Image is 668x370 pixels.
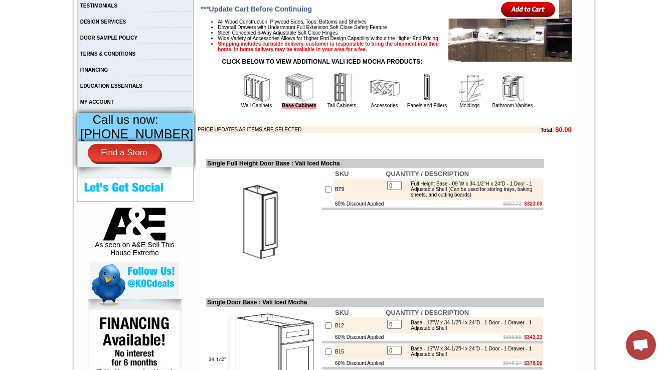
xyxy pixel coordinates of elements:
[218,30,338,36] span: Steel, Concealed 6-Way Adjustable Soft Close Hinges
[145,46,171,57] td: Beachwood Oak Shaker
[85,28,86,29] img: spacer.gif
[80,99,114,105] a: MY ACCOUNT
[386,309,469,316] b: QUANTITY / DESCRIPTION
[80,127,193,141] span: [PHONE_NUMBER]
[143,28,145,29] img: spacer.gif
[327,103,356,108] a: Tall Cabinets
[93,113,158,126] span: Call us now:
[241,103,272,108] a: Wall Cabinets
[80,19,126,25] a: DESIGN SERVICES
[12,4,81,10] b: Price Sheet View in PDF Format
[80,35,137,41] a: DOOR SAMPLE POLICY
[172,46,198,56] td: Bellmonte Maple
[524,334,542,340] b: $342.23
[90,208,179,262] div: As seen on A&E Sell This House Extreme
[282,103,316,109] a: Base Cabinets
[492,103,533,108] a: Bathroom Vanities
[334,178,385,200] td: BT9
[26,28,27,29] img: spacer.gif
[504,360,522,366] s: $945.17
[198,126,485,133] td: PRICE UPDATES AS ITEMS ARE SELECTED
[335,309,349,316] b: SKU
[524,201,542,207] b: $323.08
[201,5,312,13] span: ***Update Cart Before Continuing
[222,58,423,65] strong: CLICK BELOW TO VIEW ADDITIONAL VALI ICED MOCHA PRODUCTS:
[12,2,81,10] a: Price Sheet View in PDF Format
[335,170,349,177] b: SKU
[242,73,272,103] img: Wall Cabinets
[412,73,442,103] img: Panels and Fillers
[541,127,554,133] b: Total:
[334,359,385,367] td: 60% Discount Applied
[218,19,366,25] span: All Wood Construction, Plywood Sides, Tops, Bottoms and Shelves
[406,181,541,198] div: Full Height Base - 09"W x 34-1/2"H x 24"D - 1 Door - 1 Adjustable Shelf (Can be used for storing ...
[334,343,385,359] td: B15
[370,73,400,103] img: Accessories
[334,317,385,333] td: B12
[371,103,398,108] a: Accessories
[406,320,541,331] div: Base - 12"W x 34-1/2"H x 24"D - 1 Door - 1 Drawer - 1 Adjustable Shelf
[218,36,438,41] span: Wide Variety of Accessories Allows for Higher End Design Capability without the Higher End Pricing
[53,28,54,29] img: spacer.gif
[88,144,160,162] a: Find a Store
[455,73,485,103] img: Moldings
[501,1,556,18] input: Add to Cart
[497,73,528,103] img: Bathroom Vanities
[327,73,357,103] img: Tall Cabinets
[207,169,320,282] img: Single Full Height Door Base
[80,67,108,73] a: FINANCING
[504,334,522,340] s: $855.59
[334,200,385,208] td: 60% Discount Applied
[524,360,542,366] b: $378.06
[86,46,117,57] td: [PERSON_NAME] White Shaker
[80,83,142,89] a: EDUCATION ESSENTIALS
[386,170,469,177] b: QUANTITY / DESCRIPTION
[555,126,572,133] b: $0.00
[334,333,385,341] td: 60% Discount Applied
[218,41,439,52] strong: Shipping includes curbside delivery, customer is responsible to bring the shipment into their hom...
[459,103,479,108] a: Moldings
[504,201,522,207] s: $807.72
[27,46,53,56] td: Alabaster Shaker
[206,159,544,168] td: Single Full Height Door Base : Vali Iced Mocha
[206,298,544,307] td: Single Door Base : Vali Iced Mocha
[80,51,136,57] a: TERMS & CONDITIONS
[218,25,387,30] span: Dovetail Drawers with Undermount Full Extension Soft Close Safety Feature
[80,3,117,9] a: TESTIMONIALS
[626,330,656,360] div: Open chat
[171,28,172,29] img: spacer.gif
[118,46,143,56] td: Baycreek Gray
[54,46,85,57] td: [PERSON_NAME] Yellow Walnut
[284,73,314,103] img: Base Cabinets
[116,28,118,29] img: spacer.gif
[407,103,447,108] a: Panels and Fillers
[2,3,10,11] img: pdf.png
[406,346,541,357] div: Base - 15"W x 34-1/2"H x 24"D - 1 Door - 1 Drawer - 1 Adjustable Shelf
